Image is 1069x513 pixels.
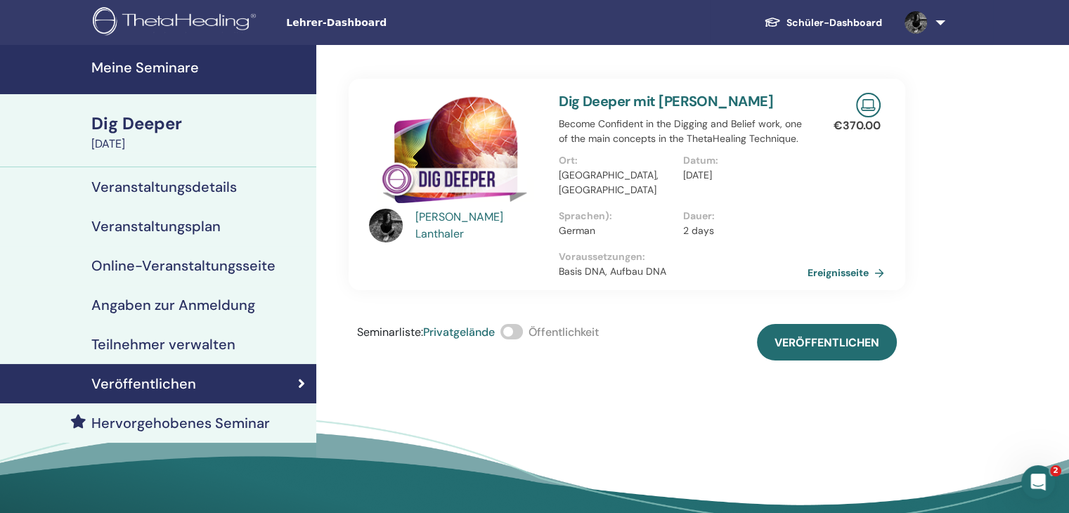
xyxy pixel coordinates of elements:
span: Öffentlichkeit [529,325,599,339]
img: Live Online Seminar [856,93,881,117]
img: default.jpg [369,209,403,242]
span: 2 [1050,465,1061,476]
a: Schüler-Dashboard [753,10,893,36]
p: Ort : [559,153,675,168]
h4: Veröffentlichen [91,375,196,392]
a: Dig Deeper mit [PERSON_NAME] [559,92,773,110]
p: € 370.00 [834,117,881,134]
button: Veröffentlichen [757,324,897,361]
span: Veröffentlichen [775,335,879,350]
h4: Hervorgehobenes Seminar [91,415,270,431]
h4: Veranstaltungsdetails [91,178,237,195]
img: graduation-cap-white.svg [764,16,781,28]
p: Voraussetzungen : [559,249,808,264]
h4: Angaben zur Anmeldung [91,297,255,313]
h4: Veranstaltungsplan [91,218,221,235]
p: Basis DNA, Aufbau DNA [559,264,808,279]
h4: Teilnehmer verwalten [91,336,235,353]
div: [DATE] [91,136,308,152]
img: Dig Deeper [369,93,542,213]
h4: Meine Seminare [91,59,308,76]
h4: Online-Veranstaltungsseite [91,257,276,274]
iframe: Intercom live chat [1021,465,1055,499]
a: [PERSON_NAME] Lanthaler [415,209,545,242]
p: German [559,223,675,238]
p: Become Confident in the Digging and Belief work, one of the main concepts in the ThetaHealing Tec... [559,117,808,146]
p: [GEOGRAPHIC_DATA], [GEOGRAPHIC_DATA] [559,168,675,197]
a: Dig Deeper[DATE] [83,112,316,152]
img: default.jpg [905,11,927,34]
p: Sprachen) : [559,209,675,223]
div: Dig Deeper [91,112,308,136]
img: logo.png [93,7,261,39]
a: Ereignisseite [808,262,890,283]
p: 2 days [683,223,799,238]
p: [DATE] [683,168,799,183]
span: Lehrer-Dashboard [286,15,497,30]
span: Privatgelände [423,325,495,339]
span: Seminarliste : [357,325,423,339]
p: Datum : [683,153,799,168]
p: Dauer : [683,209,799,223]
